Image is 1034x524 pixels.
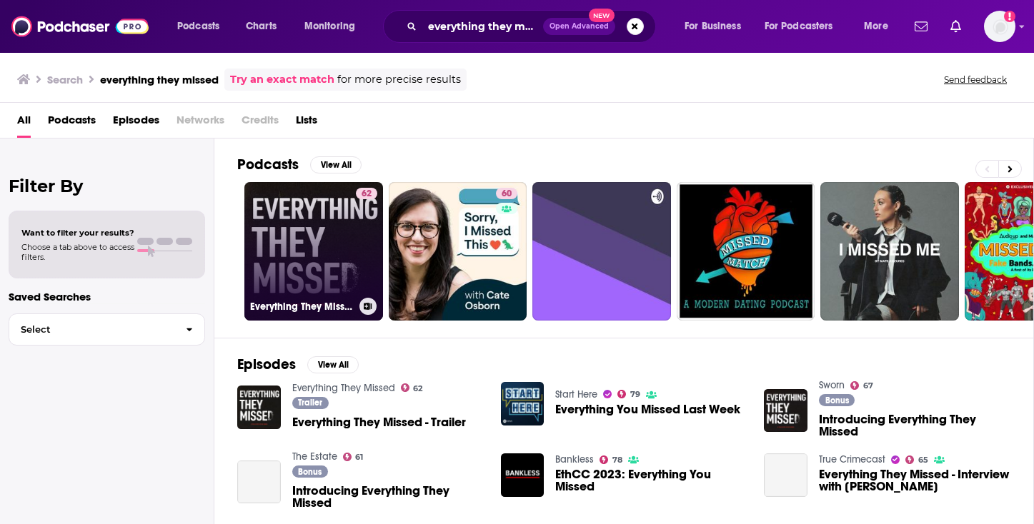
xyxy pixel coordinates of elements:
span: Charts [246,16,277,36]
h2: Filter By [9,176,205,196]
button: open menu [294,15,374,38]
span: 62 [413,386,422,392]
a: EpisodesView All [237,356,359,373]
a: PodcastsView All [237,156,362,173]
svg: Add a profile image [1004,11,1015,22]
span: Logged in as jackiemayer [984,11,1015,42]
a: Lists [296,109,317,138]
h3: Everything They Missed [250,301,354,313]
h2: Podcasts [237,156,299,173]
a: Show notifications dropdown [945,14,967,39]
span: For Business [685,16,741,36]
a: Everything They Missed [292,382,395,394]
a: Bankless [555,453,594,465]
a: Introducing Everything They Missed [237,460,281,504]
span: Trailer [298,398,322,407]
a: 78 [600,455,622,464]
button: Select [9,313,205,346]
span: New [589,9,615,22]
span: Everything They Missed - Interview with [PERSON_NAME] [819,468,1010,493]
a: 62 [356,188,377,199]
div: Search podcasts, credits, & more... [397,10,670,43]
a: Everything You Missed Last Week [555,403,740,415]
a: Try an exact match [230,71,334,88]
img: Podchaser - Follow, Share and Rate Podcasts [11,13,149,40]
span: 67 [863,383,873,389]
a: Everything They Missed - Trailer [292,416,466,428]
span: 65 [918,457,928,463]
button: open menu [675,15,759,38]
img: Everything You Missed Last Week [501,382,545,425]
img: Everything They Missed - Trailer [237,386,281,429]
a: All [17,109,31,138]
input: Search podcasts, credits, & more... [422,15,543,38]
a: 79 [617,390,640,398]
a: Everything They Missed - Interview with Stephanie Tinsley [819,468,1010,493]
img: User Profile [984,11,1015,42]
a: True Crimecast [819,453,885,465]
span: Podcasts [177,16,219,36]
span: Open Advanced [550,23,609,30]
span: 79 [630,391,640,398]
img: Introducing Everything They Missed [764,389,807,433]
p: Saved Searches [9,290,205,303]
a: 67 [850,381,873,390]
span: Want to filter your results? [21,228,134,238]
span: for more precise results [337,71,461,88]
button: open menu [167,15,238,38]
img: EthCC 2023: Everything You Missed [501,453,545,497]
span: Monitoring [304,16,355,36]
a: 60 [496,188,517,199]
a: EthCC 2023: Everything You Missed [555,468,747,493]
button: Open AdvancedNew [543,18,615,35]
a: Introducing Everything They Missed [819,413,1010,438]
span: Select [9,325,174,334]
span: 62 [362,187,372,201]
span: Bonus [298,468,322,476]
h3: everything they missed [100,73,219,86]
span: Bonus [825,396,849,405]
span: 60 [502,187,512,201]
span: Credits [242,109,279,138]
a: Introducing Everything They Missed [292,485,484,509]
button: View All [310,156,362,173]
span: 78 [612,457,622,463]
a: Sworn [819,379,845,391]
a: Episodes [113,109,159,138]
button: Send feedback [940,74,1011,86]
a: 62 [401,383,423,392]
button: Show profile menu [984,11,1015,42]
a: Show notifications dropdown [909,14,933,39]
a: 60 [389,182,527,321]
button: View All [307,356,359,373]
a: 62Everything They Missed [244,182,383,321]
a: 65 [905,455,928,464]
a: The Estate [292,450,337,463]
span: More [864,16,888,36]
span: Choose a tab above to access filters. [21,242,134,262]
h3: Search [47,73,83,86]
button: open menu [755,15,854,38]
span: For Podcasters [765,16,833,36]
button: open menu [854,15,906,38]
a: Everything They Missed - Interview with Stephanie Tinsley [764,453,807,497]
a: Start Here [555,388,597,400]
span: Networks [177,109,224,138]
span: 61 [355,454,363,460]
h2: Episodes [237,356,296,373]
a: Podcasts [48,109,96,138]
